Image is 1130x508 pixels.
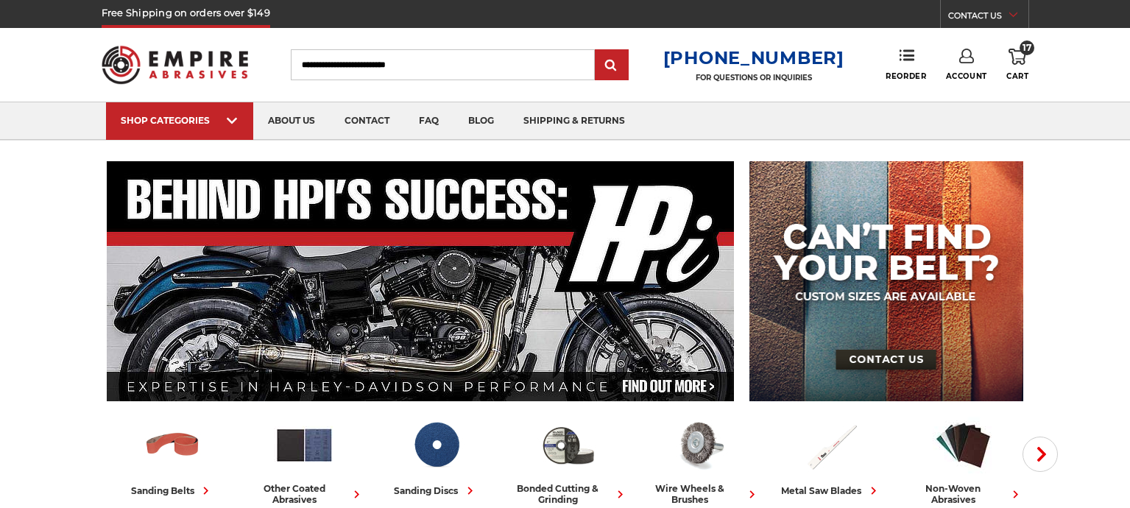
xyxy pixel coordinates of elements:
div: sanding belts [131,483,213,498]
div: other coated abrasives [244,483,364,505]
span: Reorder [886,71,926,81]
a: wire wheels & brushes [640,414,760,505]
div: non-woven abrasives [903,483,1023,505]
div: sanding discs [395,483,478,498]
a: Reorder [886,49,926,80]
img: Bonded Cutting & Grinding [537,414,598,476]
a: non-woven abrasives [903,414,1023,505]
a: faq [404,102,453,140]
img: Empire Abrasives [102,36,249,94]
img: Sanding Belts [142,414,203,476]
p: FOR QUESTIONS OR INQUIRIES [663,73,844,82]
a: contact [330,102,404,140]
img: Banner for an interview featuring Horsepower Inc who makes Harley performance upgrades featured o... [107,161,735,401]
a: other coated abrasives [244,414,364,505]
a: CONTACT US [948,7,1028,28]
img: Wire Wheels & Brushes [669,414,730,476]
a: blog [453,102,509,140]
span: Cart [1006,71,1028,81]
div: SHOP CATEGORIES [121,115,239,126]
img: Sanding Discs [406,414,467,476]
span: 17 [1020,40,1034,55]
a: metal saw blades [771,414,891,498]
a: shipping & returns [509,102,640,140]
a: sanding discs [376,414,496,498]
a: about us [253,102,330,140]
a: [PHONE_NUMBER] [663,47,844,68]
img: promo banner for custom belts. [749,161,1023,401]
input: Submit [597,51,626,80]
button: Next [1023,437,1058,472]
img: Metal Saw Blades [801,414,862,476]
img: Non-woven Abrasives [933,414,994,476]
div: wire wheels & brushes [640,483,760,505]
a: 17 Cart [1006,49,1028,81]
div: metal saw blades [782,483,881,498]
span: Account [946,71,987,81]
div: bonded cutting & grinding [508,483,628,505]
a: sanding belts [113,414,233,498]
img: Other Coated Abrasives [274,414,335,476]
a: bonded cutting & grinding [508,414,628,505]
